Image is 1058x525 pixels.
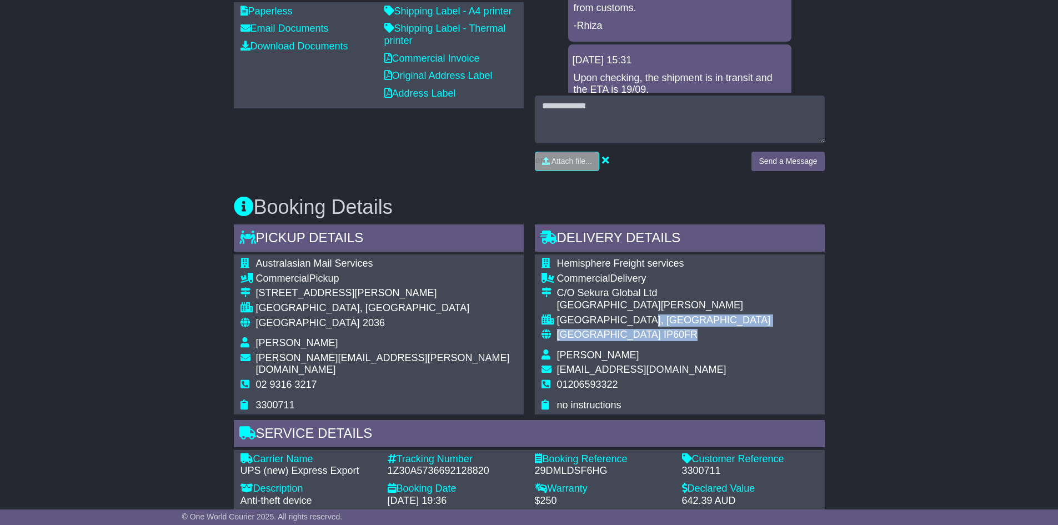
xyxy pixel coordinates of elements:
p: Upon checking, the shipment is in transit and the ETA is 19/09. [574,72,786,96]
div: UPS (new) Express Export [240,465,377,477]
div: Booking Date [388,483,524,495]
div: 29DMLDSF6HG [535,465,671,477]
div: Delivery Details [535,224,825,254]
div: [DATE] 19:36 [388,495,524,507]
a: Original Address Label [384,70,493,81]
a: Shipping Label - A4 printer [384,6,512,17]
span: Commercial [256,273,309,284]
div: 1Z30A5736692128820 [388,465,524,477]
a: Email Documents [240,23,329,34]
div: 642.39 AUD [682,495,818,507]
div: Warranty [535,483,671,495]
a: Address Label [384,88,456,99]
p: -Rhiza [574,20,786,32]
div: Declared Value [682,483,818,495]
span: [PERSON_NAME] [557,349,639,361]
h3: Booking Details [234,196,825,218]
span: Australasian Mail Services [256,258,373,269]
span: [GEOGRAPHIC_DATA] [557,329,661,340]
span: [GEOGRAPHIC_DATA] [256,317,360,328]
div: Anti-theft device [240,495,377,507]
div: 3300711 [682,465,818,477]
span: no instructions [557,399,621,411]
span: 02 9316 3217 [256,379,317,390]
a: Download Documents [240,41,348,52]
div: Tracking Number [388,453,524,466]
a: Paperless [240,6,293,17]
div: Carrier Name [240,453,377,466]
div: Customer Reference [682,453,818,466]
span: © One World Courier 2025. All rights reserved. [182,512,343,521]
div: [STREET_ADDRESS][PERSON_NAME] [256,287,517,299]
span: [EMAIL_ADDRESS][DOMAIN_NAME] [557,364,726,375]
div: Pickup Details [234,224,524,254]
a: Commercial Invoice [384,53,480,64]
div: Pickup [256,273,517,285]
span: 3300711 [256,399,295,411]
div: Delivery [557,273,771,285]
span: 2036 [363,317,385,328]
span: [PERSON_NAME] [256,337,338,348]
div: $250 [535,495,671,507]
div: [GEOGRAPHIC_DATA][PERSON_NAME] [557,299,771,312]
span: 01206593322 [557,379,618,390]
div: [GEOGRAPHIC_DATA], [GEOGRAPHIC_DATA] [256,302,517,314]
div: Booking Reference [535,453,671,466]
div: [GEOGRAPHIC_DATA], [GEOGRAPHIC_DATA] [557,314,771,327]
div: C/O Sekura Global Ltd [557,287,771,299]
span: IP60FR [664,329,698,340]
div: Description [240,483,377,495]
span: [PERSON_NAME][EMAIL_ADDRESS][PERSON_NAME][DOMAIN_NAME] [256,352,510,376]
div: [DATE] 15:31 [573,54,787,67]
button: Send a Message [751,152,824,171]
div: Service Details [234,420,825,450]
span: Commercial [557,273,610,284]
span: Hemisphere Freight services [557,258,684,269]
a: Shipping Label - Thermal printer [384,23,506,46]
